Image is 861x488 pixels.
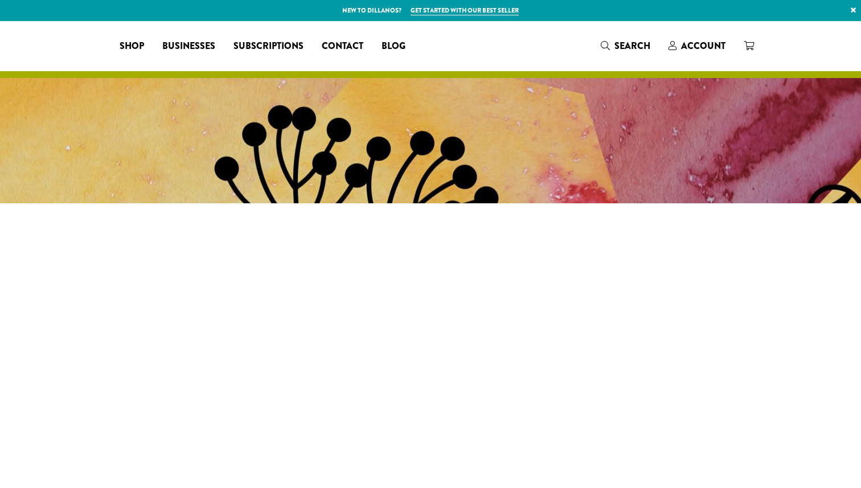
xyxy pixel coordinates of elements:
[681,39,725,52] span: Account
[233,39,304,54] span: Subscriptions
[382,39,405,54] span: Blog
[322,39,363,54] span: Contact
[411,6,519,15] a: Get started with our best seller
[614,39,650,52] span: Search
[120,39,144,54] span: Shop
[162,39,215,54] span: Businesses
[592,36,659,55] a: Search
[110,37,153,55] a: Shop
